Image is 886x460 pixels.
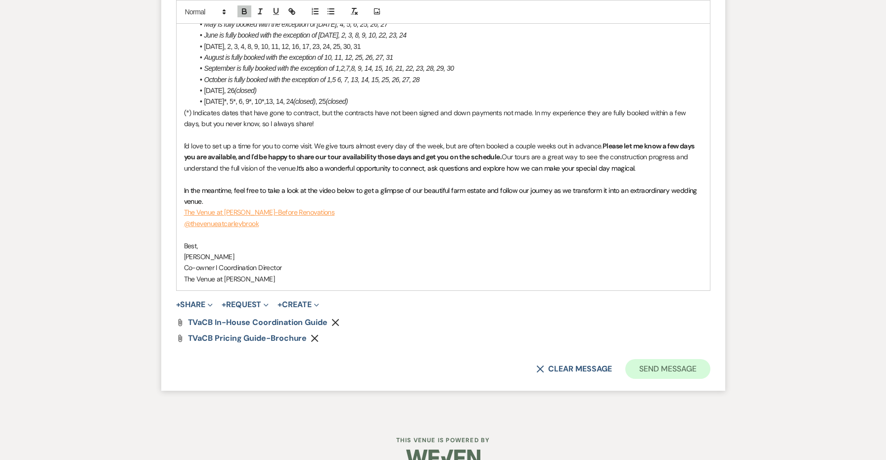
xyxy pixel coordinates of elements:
[536,365,611,373] button: Clear message
[326,97,348,105] em: (closed)
[625,359,710,379] button: Send Message
[188,333,307,343] span: TVaCB Pricing Guide-Brochure
[176,301,213,309] button: Share
[204,20,388,28] em: May is fully booked with the exception of [DATE], 4, 5, 6, 25, 26, 27
[204,31,407,39] em: June is fully booked with the exception of [DATE], 2, 3, 8, 9, 10, 22, 23, 24
[188,319,327,326] a: TVaCB In-House Coordination Guide
[204,43,361,50] span: [DATE], 2, 3, 4, 8, 9, 10, 11, 12, 16, 17, 23, 24, 25, 30, 31
[297,164,636,173] span: It’s also a wonderful opportunity to connect, ask questions and explore how we can make your spec...
[184,108,688,128] span: (*) Indicates dates that have gone to contract, but the contracts have not been signed and down p...
[204,97,293,105] span: [DATE]*, 5*, 6, 9*, 10*,13, 14, 24
[204,64,454,72] em: September is fully booked with the exception of 1,2,7,8, 9, 14, 15, 16, 21, 22, 23, 28, 29, 30
[188,317,327,327] span: TVaCB In-House Coordination Guide
[204,87,234,94] span: [DATE], 26
[222,301,226,309] span: +
[234,87,257,94] em: (closed)
[184,263,282,272] span: Co-owner I Coordination Director
[184,275,275,283] span: The Venue at [PERSON_NAME]
[184,241,198,250] span: Best,
[184,252,234,261] span: [PERSON_NAME]
[188,334,307,342] a: TVaCB Pricing Guide-Brochure
[204,53,393,61] em: August is fully booked with the exception of 10, 11, 12, 25, 26, 27, 31
[184,186,699,206] span: In the meantime, feel free to take a look at the video below to get a glimpse of our beautiful fa...
[184,152,690,172] span: Our tours are a great way to see the construction progress and understand the full vision of the ...
[184,219,259,228] a: @thevenueatcarleybrook
[316,97,326,105] span: , 25
[222,301,269,309] button: Request
[204,76,420,84] em: October is fully booked with the exception of 1,5 6, 7, 13, 14, 15, 25, 26, 27, 28
[176,301,181,309] span: +
[278,301,282,309] span: +
[184,208,335,217] a: The Venue at [PERSON_NAME]-Before Renovations
[184,141,603,150] span: I'd love to set up a time for you to come visit. We give tours almost every day of the week, but ...
[293,97,316,105] em: (closed)
[278,301,319,309] button: Create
